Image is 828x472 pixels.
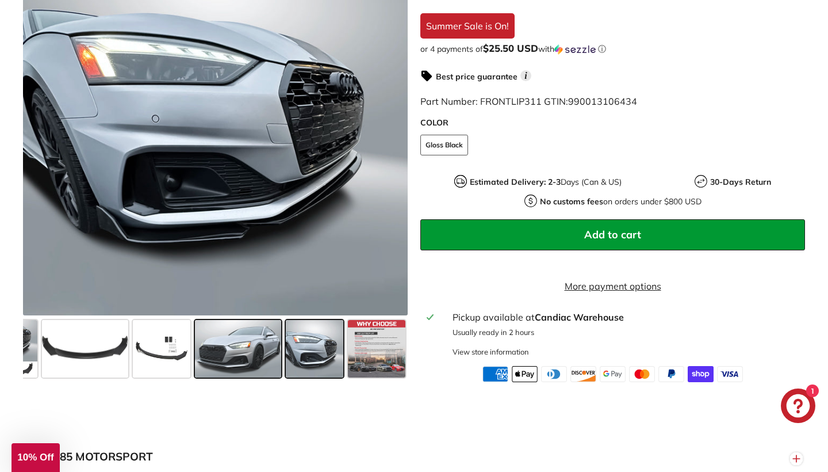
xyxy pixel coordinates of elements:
[420,219,805,250] button: Add to cart
[470,177,561,187] strong: Estimated Delivery: 2-3
[629,366,655,382] img: master
[717,366,743,382] img: visa
[453,347,529,357] div: View store information
[520,70,531,81] span: i
[420,13,515,39] div: Summer Sale is On!
[470,176,622,188] p: Days (Can & US)
[420,96,637,107] span: Part Number: FRONTLIP311 GTIN:
[11,443,60,472] div: 10% Off
[540,196,701,208] p: on orders under $800 USD
[420,43,805,55] div: or 4 payments of with
[658,366,684,382] img: paypal
[554,44,596,55] img: Sezzle
[600,366,626,382] img: google_pay
[453,310,799,324] div: Pickup available at
[436,71,517,82] strong: Best price guarantee
[777,389,819,426] inbox-online-store-chat: Shopify online store chat
[570,366,596,382] img: discover
[17,452,53,463] span: 10% Off
[482,366,508,382] img: american_express
[568,96,637,107] span: 990013106434
[512,366,538,382] img: apple_pay
[420,43,805,55] div: or 4 payments of$25.50 USDwithSezzle Click to learn more about Sezzle
[420,117,805,129] label: COLOR
[483,42,538,54] span: $25.50 USD
[540,196,603,207] strong: No customs fees
[541,366,567,382] img: diners_club
[710,177,771,187] strong: 30-Days Return
[584,228,641,241] span: Add to cart
[688,366,714,382] img: shopify_pay
[453,327,799,338] p: Usually ready in 2 hours
[535,311,624,323] strong: Candiac Warehouse
[420,279,805,293] a: More payment options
